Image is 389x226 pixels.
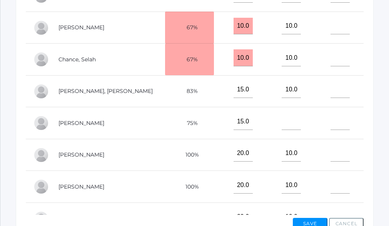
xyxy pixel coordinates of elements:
[33,179,49,194] div: Rachel Hayton
[58,183,104,190] a: [PERSON_NAME]
[58,120,104,126] a: [PERSON_NAME]
[33,115,49,131] div: Levi Erner
[165,171,214,203] td: 100%
[165,139,214,171] td: 100%
[58,88,153,94] a: [PERSON_NAME], [PERSON_NAME]
[33,84,49,99] div: Presley Davenport
[33,147,49,163] div: Chase Farnes
[58,24,104,31] a: [PERSON_NAME]
[165,107,214,139] td: 75%
[58,151,104,158] a: [PERSON_NAME]
[165,44,214,76] td: 67%
[165,12,214,44] td: 67%
[33,52,49,67] div: Selah Chance
[33,20,49,35] div: Eva Carr
[58,56,96,63] a: Chance, Selah
[165,75,214,107] td: 83%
